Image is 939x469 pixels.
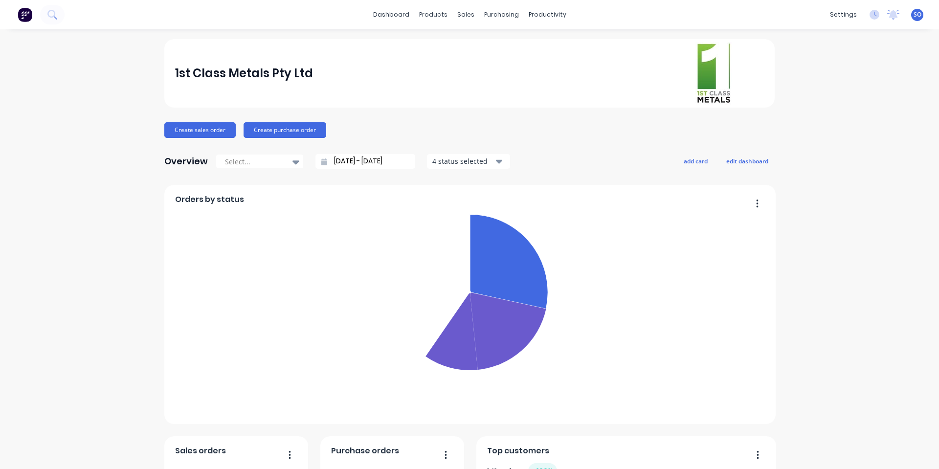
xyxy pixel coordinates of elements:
div: purchasing [479,7,524,22]
span: SO [914,10,921,19]
div: products [414,7,452,22]
div: sales [452,7,479,22]
button: 4 status selected [427,154,510,169]
div: 1st Class Metals Pty Ltd [175,64,313,83]
img: Factory [18,7,32,22]
div: productivity [524,7,571,22]
span: Sales orders [175,445,226,457]
div: Overview [164,152,208,171]
img: 1st Class Metals Pty Ltd [695,42,732,105]
div: 4 status selected [432,156,494,166]
span: Orders by status [175,194,244,205]
span: Purchase orders [331,445,399,457]
button: add card [677,155,714,167]
button: edit dashboard [720,155,775,167]
a: dashboard [368,7,414,22]
button: Create sales order [164,122,236,138]
span: Top customers [487,445,549,457]
button: Create purchase order [244,122,326,138]
div: settings [825,7,862,22]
